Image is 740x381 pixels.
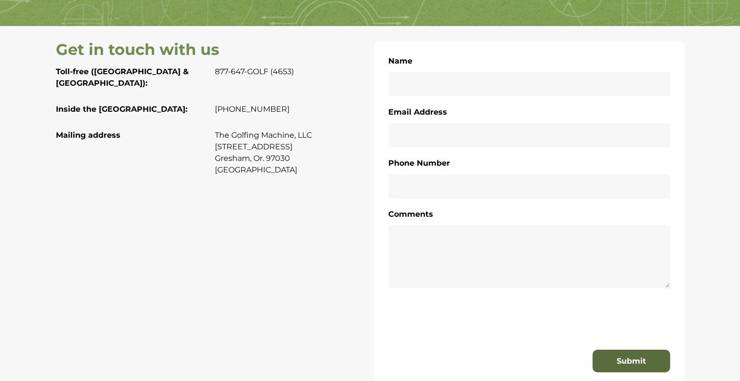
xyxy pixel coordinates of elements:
[215,130,367,176] p: The Golfing Machine, LLC [STREET_ADDRESS] Gresham, Or. 97030 [GEOGRAPHIC_DATA]
[388,55,412,67] label: Name
[593,350,670,373] button: Submit
[56,40,367,59] h2: Get in touch with us
[388,208,433,221] label: Comments
[388,305,501,334] iframe: reCAPTCHA
[56,131,120,140] strong: Mailing address
[215,104,367,115] p: [PHONE_NUMBER]
[56,105,187,114] strong: Inside the [GEOGRAPHIC_DATA]:
[388,106,447,118] label: Email Address
[215,66,367,78] p: 877-647-GOLF (4653)
[56,67,189,88] strong: Toll-free ([GEOGRAPHIC_DATA] & [GEOGRAPHIC_DATA]):
[388,157,450,170] label: Phone Number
